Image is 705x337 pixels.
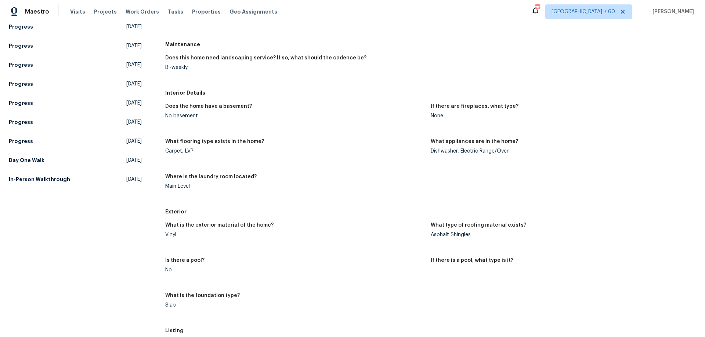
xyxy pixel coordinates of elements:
[126,99,142,107] span: [DATE]
[229,8,277,15] span: Geo Assignments
[650,8,694,15] span: [PERSON_NAME]
[9,154,142,167] a: Day One Walk[DATE]
[168,9,183,14] span: Tasks
[165,89,696,96] h5: Interior Details
[126,138,142,145] span: [DATE]
[552,8,615,15] span: [GEOGRAPHIC_DATA] + 60
[126,42,142,50] span: [DATE]
[9,96,142,110] a: Progress[DATE]
[9,135,142,148] a: Progress[DATE]
[165,139,264,144] h5: What flooring type exists in the home?
[165,41,696,48] h5: Maintenance
[9,39,142,52] a: Progress[DATE]
[9,61,33,69] h5: Progress
[9,173,142,186] a: In-Person Walkthrough[DATE]
[9,80,33,88] h5: Progress
[9,42,33,50] h5: Progress
[9,20,142,33] a: Progress[DATE]
[431,104,518,109] h5: If there are fireplaces, what type?
[165,223,274,228] h5: What is the exterior material of the home?
[165,258,205,263] h5: Is there a pool?
[70,8,85,15] span: Visits
[126,80,142,88] span: [DATE]
[9,176,70,183] h5: In-Person Walkthrough
[9,23,33,30] h5: Progress
[9,118,33,126] h5: Progress
[165,303,425,308] div: Slab
[165,232,425,237] div: Vinyl
[165,208,696,215] h5: Exterior
[431,258,513,263] h5: If there is a pool, what type is it?
[94,8,117,15] span: Projects
[25,8,49,15] span: Maestro
[9,116,142,129] a: Progress[DATE]
[126,157,142,164] span: [DATE]
[431,139,518,144] h5: What appliances are in the home?
[535,4,540,12] div: 757
[126,61,142,69] span: [DATE]
[165,327,696,334] h5: Listing
[9,77,142,91] a: Progress[DATE]
[126,23,142,30] span: [DATE]
[126,8,159,15] span: Work Orders
[9,99,33,107] h5: Progress
[9,138,33,145] h5: Progress
[165,55,366,61] h5: Does this home need landscaping service? If so, what should the cadence be?
[431,113,690,118] div: None
[431,149,690,154] div: Dishwasher, Electric Range/Oven
[9,58,142,72] a: Progress[DATE]
[165,104,252,109] h5: Does the home have a basement?
[431,223,526,228] h5: What type of roofing material exists?
[192,8,221,15] span: Properties
[165,149,425,154] div: Carpet, LVP
[431,232,690,237] div: Asphalt Shingles
[165,267,425,272] div: No
[165,184,425,189] div: Main Level
[165,113,425,118] div: No basement
[126,118,142,126] span: [DATE]
[9,157,44,164] h5: Day One Walk
[126,176,142,183] span: [DATE]
[165,65,425,70] div: Bi-weekly
[165,293,240,298] h5: What is the foundation type?
[165,174,257,179] h5: Where is the laundry room located?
